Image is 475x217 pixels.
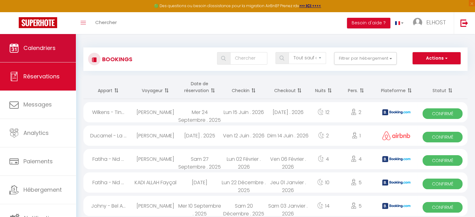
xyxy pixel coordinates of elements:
span: Calendriers [23,44,56,52]
a: ... ELHOST [408,12,454,34]
span: Analytics [23,129,49,137]
h3: Bookings [101,52,132,66]
th: Sort by rentals [83,76,133,99]
th: Sort by checkin [222,76,266,99]
th: Sort by checkout [266,76,310,99]
th: Sort by guest [133,76,177,99]
span: Paiements [23,157,53,165]
span: Messages [23,101,52,108]
img: ... [413,18,422,27]
span: Hébergement [23,186,62,194]
button: Actions [413,52,461,65]
th: Sort by nights [310,76,337,99]
th: Sort by people [337,76,375,99]
span: Réservations [23,72,60,80]
a: Chercher [91,12,121,34]
span: Chercher [95,19,117,26]
th: Sort by status [418,76,468,99]
a: >>> ICI <<<< [299,3,321,8]
span: ELHOST [426,18,446,26]
img: logout [460,19,468,27]
th: Sort by channel [375,76,418,99]
button: Besoin d'aide ? [347,18,390,28]
th: Sort by booking date [177,76,221,99]
img: Super Booking [19,17,57,28]
button: Filtrer par hébergement [334,52,397,65]
input: Chercher [230,52,267,65]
